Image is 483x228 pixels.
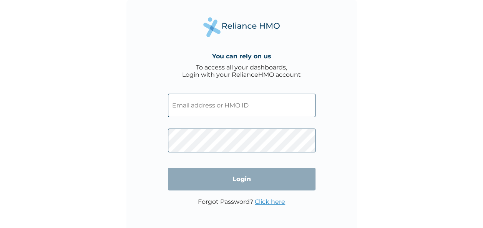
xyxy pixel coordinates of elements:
input: Login [168,168,315,190]
div: To access all your dashboards, Login with your RelianceHMO account [182,64,301,78]
h4: You can rely on us [212,53,271,60]
a: Click here [255,198,285,205]
p: Forgot Password? [198,198,285,205]
img: Reliance Health's Logo [203,17,280,37]
input: Email address or HMO ID [168,94,315,117]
